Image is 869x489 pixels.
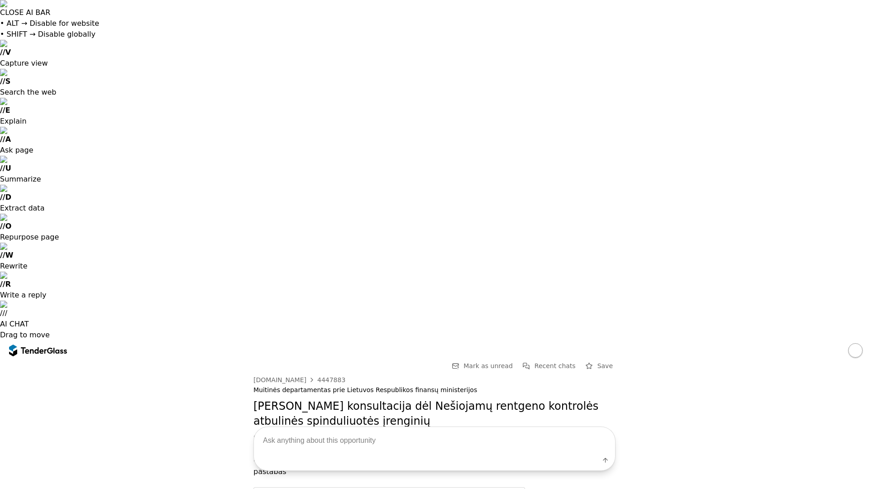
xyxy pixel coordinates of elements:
button: Mark as unread [449,360,516,372]
span: Save [597,362,613,369]
div: [DOMAIN_NAME] [253,377,306,383]
h2: [PERSON_NAME] konsultacija dėl Nešiojamų rentgeno kontrolės atbulinės spinduliuotės įrenginių [253,399,616,429]
div: Muitinės departamentas prie Lietuvos Respublikos finansų ministerijos [253,386,616,394]
div: 4447883 [317,377,345,383]
span: Mark as unread [463,362,513,369]
button: Save [583,360,616,372]
span: Recent chats [535,362,576,369]
button: Recent chats [520,360,578,372]
a: [DOMAIN_NAME]4447883 [253,376,345,384]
